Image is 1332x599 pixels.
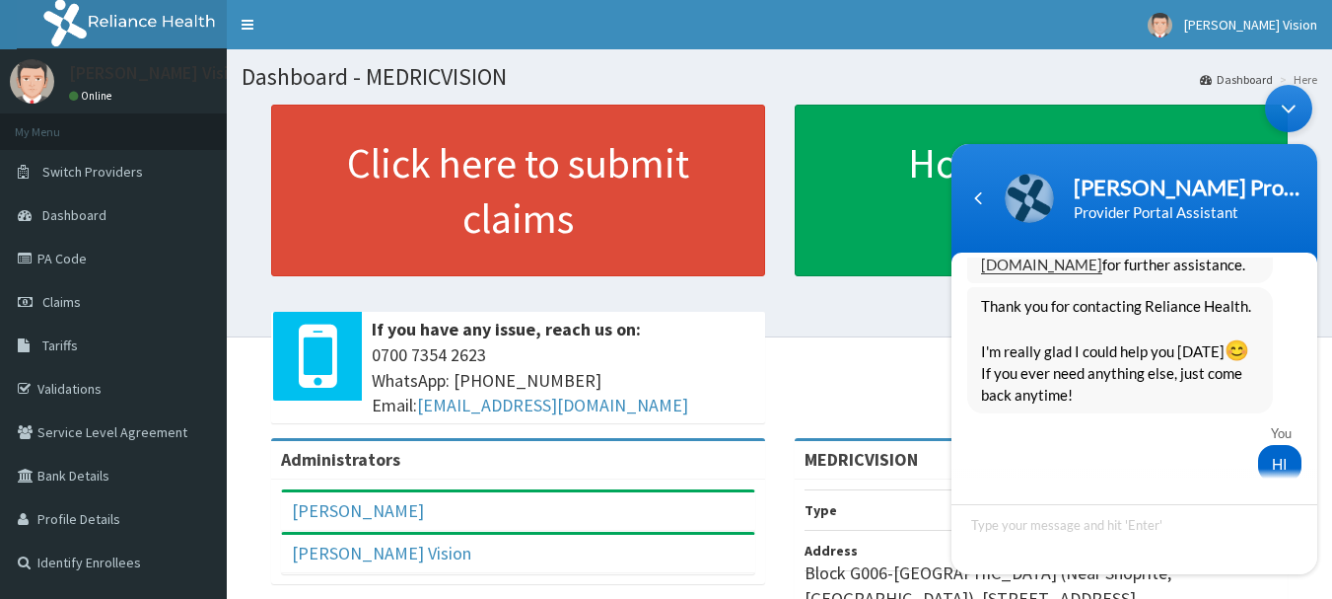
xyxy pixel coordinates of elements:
[69,89,116,103] a: Online
[1275,71,1317,88] li: Here
[805,448,918,471] strong: MEDRICVISION
[805,542,858,560] b: Address
[292,499,424,522] a: [PERSON_NAME]
[69,64,247,82] p: [PERSON_NAME] Vision
[372,318,641,340] b: If you have any issue, reach us on:
[42,337,78,354] span: Tariffs
[1200,71,1273,88] a: Dashboard
[372,342,755,418] span: 0700 7354 2623 WhatsApp: [PHONE_NUMBER] Email:
[417,394,688,416] a: [EMAIL_ADDRESS][DOMAIN_NAME]
[805,501,837,519] b: Type
[10,59,54,104] img: User Image
[42,293,81,311] span: Claims
[795,105,1289,276] a: How to Identify Enrollees
[1184,16,1317,34] span: [PERSON_NAME] Vision
[281,448,400,471] b: Administrators
[271,105,765,276] a: Click here to submit claims
[292,542,471,564] a: [PERSON_NAME] Vision
[42,206,106,224] span: Dashboard
[42,163,143,181] span: Switch Providers
[242,64,1317,90] h1: Dashboard - MEDRICVISION
[942,75,1327,584] iframe: SalesIQ Chatwindow
[1148,13,1172,37] img: User Image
